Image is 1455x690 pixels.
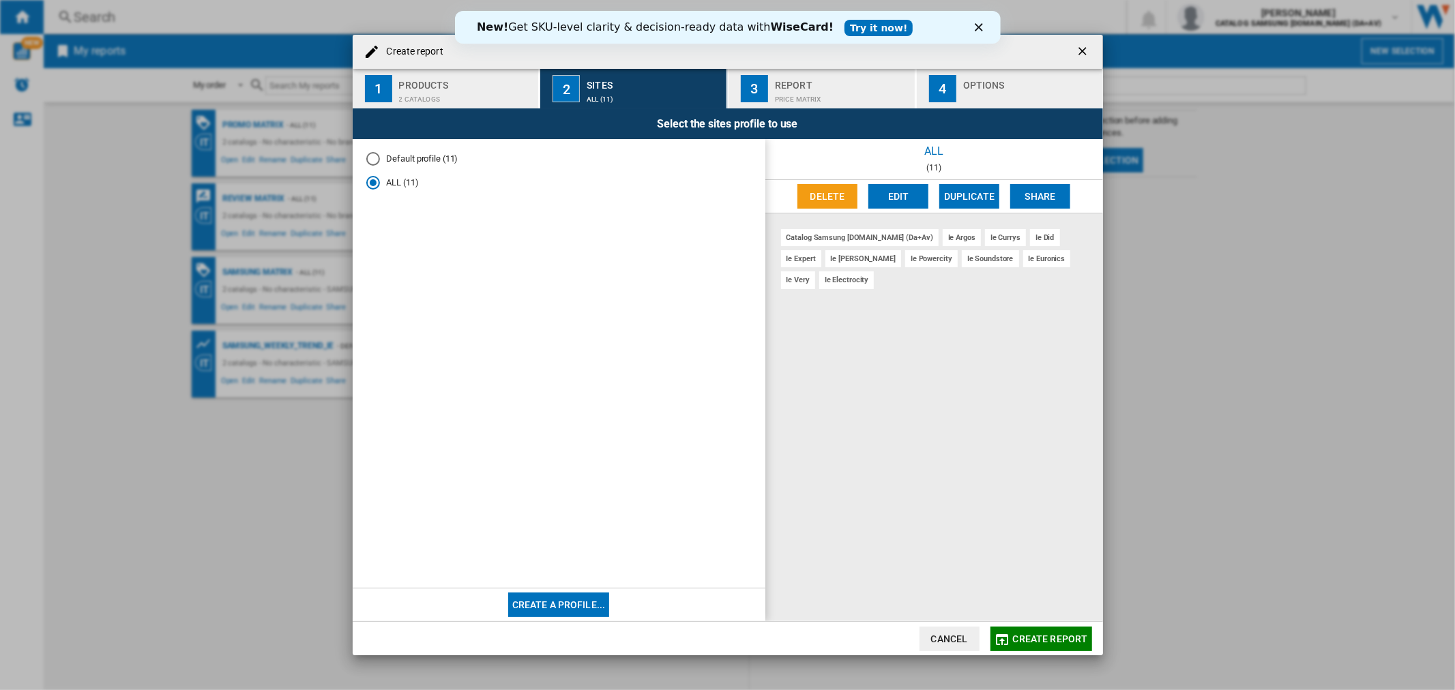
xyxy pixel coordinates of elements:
[399,89,533,103] div: 2 catalogs
[366,176,752,189] md-radio-button: ALL (11)
[797,184,857,209] button: Delete
[775,74,909,89] div: Report
[943,229,981,246] div: ie argos
[990,627,1092,651] button: Create report
[1030,229,1059,246] div: ie did
[508,592,610,617] button: Create a profile...
[1076,44,1092,61] ng-md-icon: getI18NText('BUTTONS.CLOSE_DIALOG')
[962,250,1019,267] div: ie soundstore
[781,250,821,267] div: ie expert
[917,69,1103,108] button: 4 Options
[905,250,958,267] div: ie powercity
[366,153,752,166] md-radio-button: Default profile (11)
[399,74,533,89] div: Products
[929,75,956,102] div: 4
[1023,250,1071,267] div: ie euronics
[353,69,540,108] button: 1 Products 2 catalogs
[1010,184,1070,209] button: Share
[1070,38,1098,65] button: getI18NText('BUTTONS.CLOSE_DIALOG')
[729,69,916,108] button: 3 Report Price Matrix
[765,163,1103,172] div: (11)
[781,229,939,246] div: catalog samsung [DOMAIN_NAME] (da+av)
[765,139,1103,163] div: ALL
[553,75,580,102] div: 2
[520,12,533,20] div: Close
[819,271,875,288] div: ie electrocity
[1013,633,1088,644] span: Create report
[365,75,392,102] div: 1
[985,229,1026,246] div: ie currys
[920,627,980,651] button: Cancel
[775,89,909,103] div: Price Matrix
[939,184,999,209] button: Duplicate
[963,74,1098,89] div: Options
[587,74,721,89] div: Sites
[781,271,815,288] div: ie very
[380,45,443,59] h4: Create report
[353,108,1103,139] div: Select the sites profile to use
[741,75,768,102] div: 3
[455,11,1001,44] iframe: Intercom live chat banner
[587,89,721,103] div: ALL (11)
[825,250,901,267] div: ie [PERSON_NAME]
[868,184,928,209] button: Edit
[540,69,728,108] button: 2 Sites ALL (11)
